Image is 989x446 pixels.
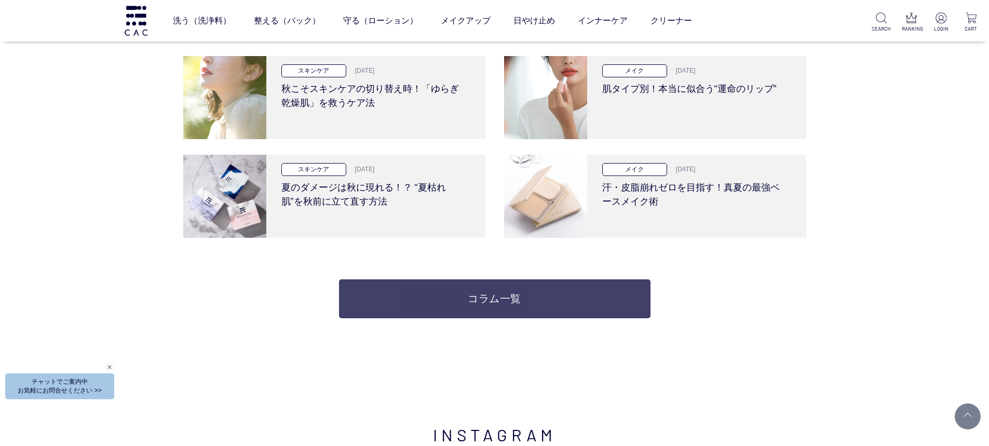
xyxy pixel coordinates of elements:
[504,155,587,238] img: 汗・皮脂崩れゼロを目指す！真夏の最強ベースメイク術
[339,279,651,318] a: コラム一覧
[183,56,266,139] img: 秋こそスキンケアの切り替え時！「ゆらぎ乾燥肌」を救うケア法 loading=
[961,25,981,33] p: CART
[602,64,667,77] p: メイク
[441,6,491,35] a: メイクアップ
[872,12,891,33] a: SEARCH
[902,12,921,33] a: RANKING
[281,77,463,110] h3: 秋こそスキンケアの切り替え時！「ゆらぎ乾燥肌」を救うケア法
[183,155,485,238] a: 夏のダメージは秋に現れる！？ “夏枯れ肌”を秋前に立て直す方法 スキンケア [DATE] 夏のダメージは秋に現れる！？ “夏枯れ肌”を秋前に立て直す方法
[173,6,231,35] a: 洗う（洗浄料）
[602,176,783,209] h3: 汗・皮脂崩れゼロを目指す！真夏の最強ベースメイク術
[349,66,375,75] p: [DATE]
[343,6,418,35] a: 守る（ローション）
[961,12,981,33] a: CART
[504,155,806,238] a: 汗・皮脂崩れゼロを目指す！真夏の最強ベースメイク術 メイク [DATE] 汗・皮脂崩れゼロを目指す！真夏の最強ベースメイク術
[602,163,667,176] p: メイク
[281,64,346,77] p: スキンケア
[872,25,891,33] p: SEARCH
[931,25,951,33] p: LOGIN
[183,155,266,238] img: 夏のダメージは秋に現れる！？ “夏枯れ肌”を秋前に立て直す方法
[281,176,463,209] h3: 夏のダメージは秋に現れる！？ “夏枯れ肌”を秋前に立て直す方法
[902,25,921,33] p: RANKING
[254,6,320,35] a: 整える（パック）
[578,6,628,35] a: インナーケア
[123,6,149,35] img: logo
[670,66,696,75] p: [DATE]
[349,165,375,174] p: [DATE]
[183,56,485,139] a: 秋こそスキンケアの切り替え時！「ゆらぎ乾燥肌」を救うケア法 loading= スキンケア [DATE] 秋こそスキンケアの切り替え時！「ゆらぎ乾燥肌」を救うケア法
[651,6,692,35] a: クリーナー
[504,56,587,139] img: 肌タイプ別！本当に似合う“運命のリップ”
[931,12,951,33] a: LOGIN
[513,6,555,35] a: 日やけ止め
[602,77,783,96] h3: 肌タイプ別！本当に似合う“運命のリップ”
[504,56,806,139] a: 肌タイプ別！本当に似合う“運命のリップ” メイク [DATE] 肌タイプ別！本当に似合う“運命のリップ”
[281,163,346,176] p: スキンケア
[670,165,696,174] p: [DATE]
